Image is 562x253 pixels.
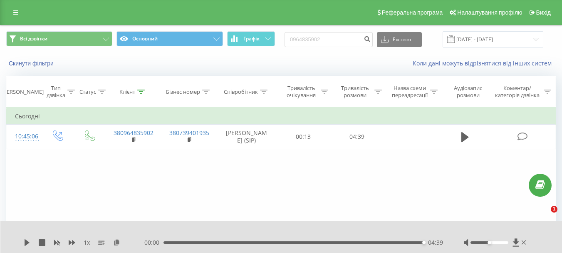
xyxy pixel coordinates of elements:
button: Експорт [377,32,422,47]
a: Коли дані можуть відрізнятися вiд інших систем [413,59,556,67]
div: 10:45:06 [15,128,32,145]
div: Accessibility label [488,241,491,244]
span: Графік [243,36,260,42]
a: 380739401935 [169,129,209,137]
span: 1 x [84,238,90,247]
div: Аудіозапис розмови [447,85,489,99]
div: Тривалість розмови [338,85,372,99]
div: Співробітник [224,88,258,95]
td: 04:39 [330,125,384,149]
span: 00:00 [144,238,163,247]
div: Статус [79,88,96,95]
div: [PERSON_NAME] [2,88,44,95]
div: Назва схеми переадресації [391,85,428,99]
span: Реферальна програма [382,9,443,16]
td: 00:13 [277,125,330,149]
iframe: Intercom live chat [534,206,554,226]
div: Коментар/категорія дзвінка [493,85,542,99]
div: Accessibility label [422,241,426,244]
span: Всі дзвінки [20,35,47,42]
input: Пошук за номером [285,32,373,47]
a: 380964835902 [114,129,153,137]
div: Клієнт [119,88,135,95]
td: [PERSON_NAME] (SIP) [217,125,277,149]
div: Тривалість очікування [284,85,319,99]
button: Графік [227,31,275,46]
span: Налаштування профілю [457,9,522,16]
button: Основний [116,31,223,46]
button: Всі дзвінки [6,31,112,46]
span: 1 [551,206,557,213]
div: Бізнес номер [166,88,200,95]
span: 04:39 [428,238,443,247]
button: Скинути фільтри [6,60,58,67]
span: Вихід [536,9,551,16]
div: Тип дзвінка [47,85,65,99]
td: Сьогодні [7,108,556,125]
